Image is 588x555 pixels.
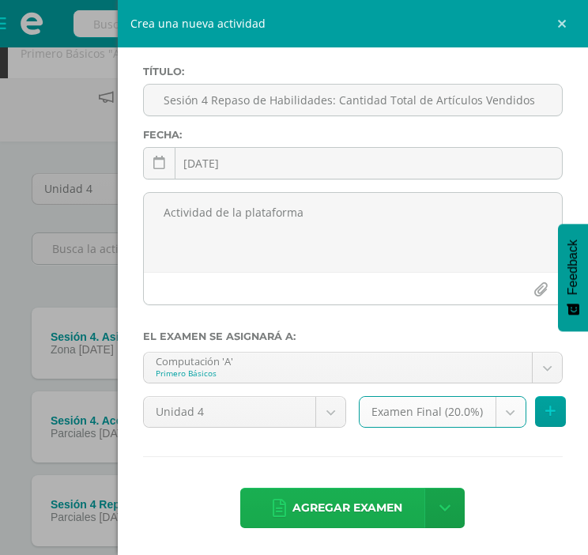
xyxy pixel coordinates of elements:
span: Unidad 4 [156,397,304,427]
label: Fecha: [143,129,563,141]
label: El examen se asignará a: [143,330,563,342]
a: Unidad 4 [144,397,346,427]
a: Examen Final (20.0%) [360,397,526,427]
div: Primero Básicos [156,368,520,379]
span: Agregar examen [292,489,402,527]
div: Computación 'A' [156,353,520,368]
input: Fecha de entrega [144,148,562,179]
span: Examen Final (20.0%) [371,397,484,427]
input: Título [144,85,562,115]
a: Computación 'A'Primero Básicos [144,353,562,383]
label: Título: [143,66,563,77]
button: Feedback - Mostrar encuesta [558,224,588,331]
span: Feedback [566,240,580,295]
